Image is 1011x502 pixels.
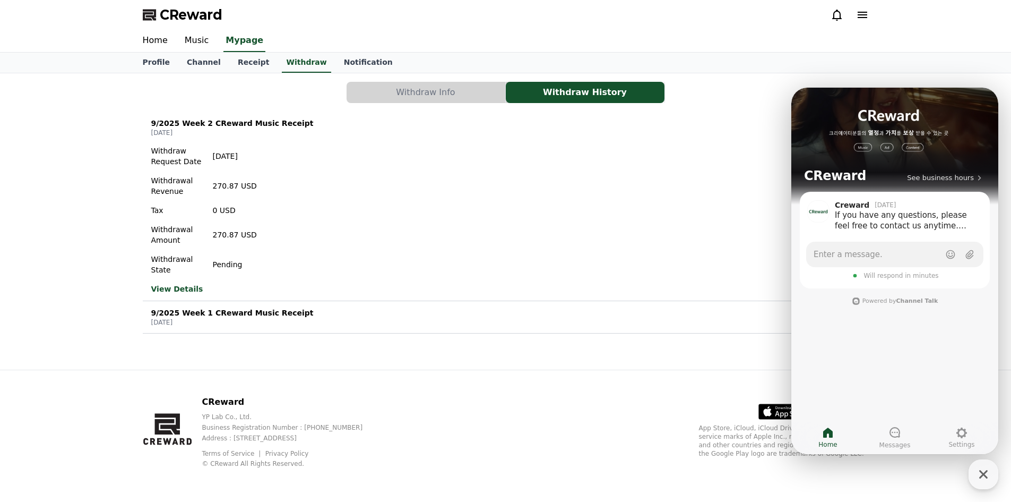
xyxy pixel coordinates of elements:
a: Home [134,30,176,52]
p: 270.87 USD [213,181,257,191]
button: 9/2025 Week 2 CReward Music Receipt [DATE] Pending Withdraw Request Date [DATE] Withdrawal Revenu... [143,112,869,301]
p: YP Lab Co., Ltd. [202,413,379,421]
a: Music [176,30,218,52]
span: CReward [160,6,222,23]
a: CReward [143,6,222,23]
p: Withdraw Request Date [151,146,204,167]
p: App Store, iCloud, iCloud Drive, and iTunes Store are service marks of Apple Inc., registered in ... [699,424,869,458]
p: © CReward All Rights Reserved. [202,460,379,468]
a: Privacy Policy [265,450,309,457]
button: Withdraw History [506,82,664,103]
p: Withdrawal State [151,254,204,275]
p: Withdrawal Revenue [151,175,204,197]
a: Mypage [223,30,265,52]
a: Profile [134,53,178,73]
iframe: Channel chat [791,88,998,454]
p: Tax [151,205,204,216]
a: Withdraw [282,53,331,73]
p: 270.87 USD [213,229,257,240]
p: CReward [202,396,379,409]
a: Notification [335,53,401,73]
p: Pending [213,259,257,270]
p: 0 USD [213,205,257,216]
button: Withdraw Info [347,82,505,103]
a: Channel [178,53,229,73]
p: Address : [STREET_ADDRESS] [202,434,379,443]
p: [DATE] [151,129,314,137]
a: Receipt [229,53,278,73]
p: 9/2025 Week 1 CReward Music Receipt [151,308,314,318]
p: 9/2025 Week 2 CReward Music Receipt [151,118,314,129]
p: Withdrawal Amount [151,224,204,245]
button: 9/2025 Week 1 CReward Music Receipt [DATE] Withdrawal [143,301,869,334]
a: Withdraw History [506,82,665,103]
a: Terms of Service [202,450,262,457]
a: Withdraw Info [347,82,506,103]
p: [DATE] [151,318,314,327]
p: [DATE] [213,151,257,161]
a: View Details [151,284,257,294]
p: Business Registration Number : [PHONE_NUMBER] [202,423,379,432]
